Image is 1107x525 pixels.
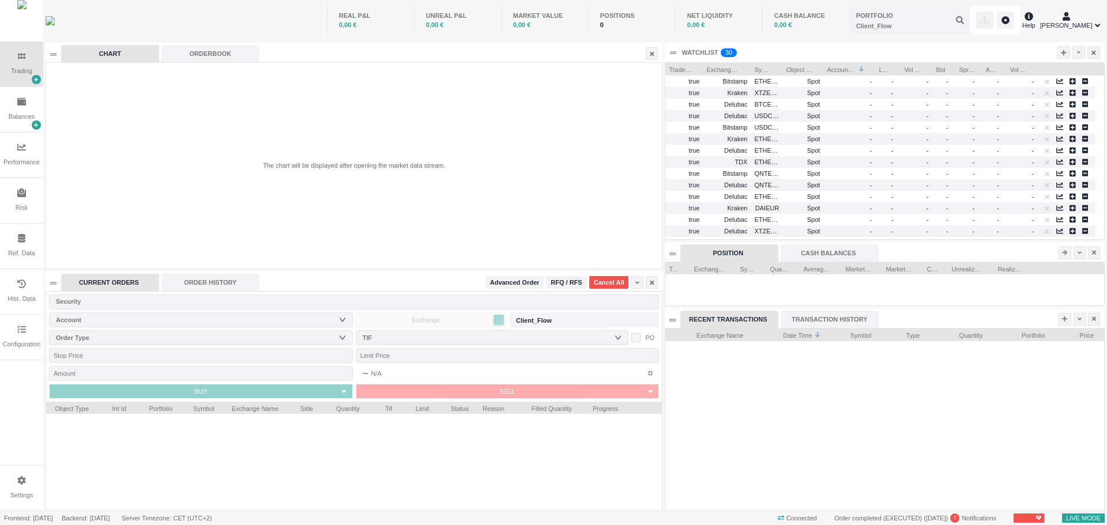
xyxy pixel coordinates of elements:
[426,11,490,21] div: UNREAL P&L
[786,98,820,111] span: Spot
[870,182,872,188] span: -
[49,366,353,381] input: Amount
[1032,228,1034,235] span: -
[500,388,515,395] span: SELL
[1032,147,1034,154] span: -
[973,170,979,177] span: -
[946,158,952,165] span: -
[830,512,1000,524] div: Notifications
[997,89,1003,96] span: -
[1032,135,1034,142] span: -
[754,75,779,88] span: ETHEUR
[669,144,699,157] span: true
[669,75,699,88] span: true
[56,314,341,326] div: Account
[406,402,429,413] span: Limit
[951,262,984,274] span: Unrealized P&L
[524,402,572,413] span: Filled Quantity
[103,402,126,413] span: Int Id
[669,190,699,203] span: true
[1032,78,1034,85] span: -
[426,21,444,28] span: 0,00 €
[263,161,445,171] div: The chart will be displayed after opening the market data stream.
[786,179,820,192] span: Spot
[891,124,898,131] span: -
[973,112,979,119] span: -
[946,101,952,108] span: -
[1059,328,1094,340] span: Price
[669,156,699,169] span: true
[891,112,898,119] span: -
[728,89,748,96] span: Kraken
[946,89,952,96] span: -
[61,45,159,62] div: CHART
[735,158,747,165] span: TDX
[687,21,705,28] span: 0,00 €
[786,63,813,74] span: Object Type
[1032,193,1034,200] span: -
[728,205,748,211] span: Kraken
[11,66,32,76] div: Trading
[3,339,40,349] div: Configuration
[786,225,820,238] span: Spot
[669,179,699,192] span: true
[973,78,979,85] span: -
[922,515,948,522] span: ( )
[997,101,1003,108] span: -
[586,402,618,413] span: Progress
[56,296,647,307] div: Security
[946,135,952,142] span: -
[786,109,820,123] span: Spot
[786,190,820,203] span: Spot
[946,239,952,246] span: -
[997,262,1025,274] span: Realized P&L
[973,158,979,165] span: -
[973,239,979,246] span: -
[740,262,756,274] span: Symbol
[870,239,872,246] span: -
[973,124,979,131] span: -
[927,147,929,154] span: -
[891,101,898,108] span: -
[891,170,898,177] span: -
[997,239,1003,246] span: -
[1022,10,1036,30] div: Help
[694,262,726,274] span: Exchange Name
[754,179,779,192] span: QNTEUR
[721,48,737,57] sup: 30
[786,213,820,226] span: Spot
[228,402,278,413] span: Exchange Name
[904,63,921,74] span: Vol Bid
[513,21,531,28] span: 0,00 €
[849,6,970,34] input: Client_Flow
[669,121,699,134] span: true
[973,216,979,223] span: -
[973,205,979,211] span: -
[600,11,664,21] div: POSITIONS
[754,156,779,169] span: ETHEUR
[723,170,748,177] span: Bitstamp
[879,63,890,74] span: Last
[845,262,872,274] span: Market Price
[687,11,751,21] div: NET LIQUIDITY
[7,294,35,304] div: Hist. Data
[870,147,872,154] span: -
[292,402,313,413] span: Side
[997,205,1003,211] span: -
[669,225,699,238] span: true
[946,182,952,188] span: -
[891,216,898,223] span: -
[891,239,898,246] span: -
[728,239,748,246] span: Kraken
[1032,89,1034,96] span: -
[886,262,913,274] span: Market Value
[724,228,747,235] span: Delubac
[754,109,779,123] span: USDCEUR
[935,63,945,74] span: Bid
[339,334,346,341] i: icon: down
[1032,112,1034,119] span: -
[786,156,820,169] span: Spot
[985,63,996,74] span: Ask
[754,86,779,100] span: XTZEUR
[786,144,820,157] span: Spot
